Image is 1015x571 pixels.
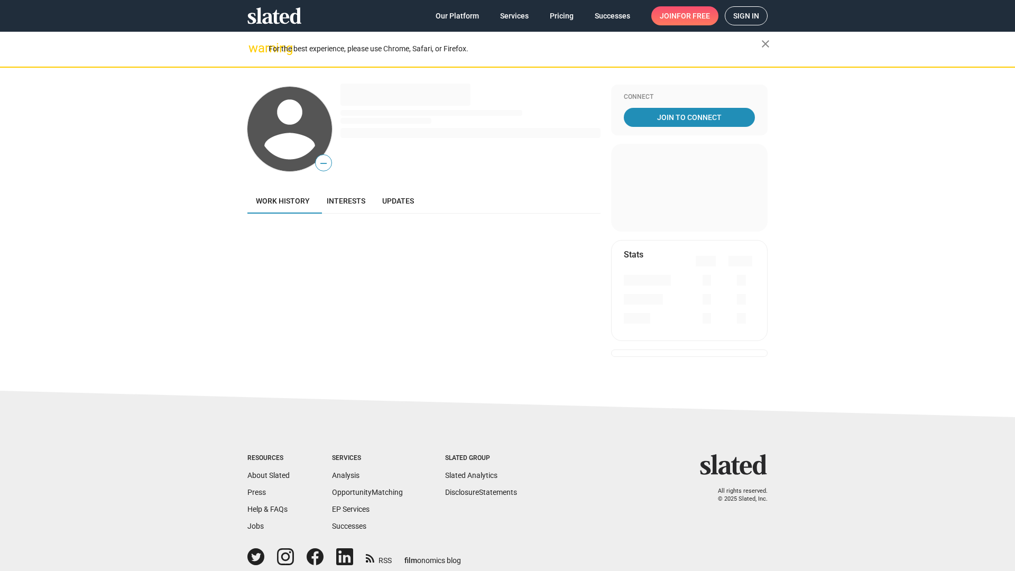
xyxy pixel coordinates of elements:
mat-icon: warning [248,42,261,54]
a: filmonomics blog [404,547,461,566]
span: Updates [382,197,414,205]
a: Pricing [541,6,582,25]
a: Joinfor free [651,6,718,25]
p: All rights reserved. © 2025 Slated, Inc. [707,487,768,503]
div: For the best experience, please use Chrome, Safari, or Firefox. [269,42,761,56]
a: Updates [374,188,422,214]
a: Successes [586,6,639,25]
a: Join To Connect [624,108,755,127]
a: Press [247,488,266,496]
a: RSS [366,549,392,566]
div: Slated Group [445,454,517,463]
span: Join [660,6,710,25]
a: Jobs [247,522,264,530]
span: for free [677,6,710,25]
a: OpportunityMatching [332,488,403,496]
div: Resources [247,454,290,463]
span: Join To Connect [626,108,753,127]
a: Sign in [725,6,768,25]
mat-card-title: Stats [624,249,643,260]
a: Analysis [332,471,359,480]
span: — [316,156,331,170]
a: Slated Analytics [445,471,497,480]
mat-icon: close [759,38,772,50]
a: Interests [318,188,374,214]
span: Successes [595,6,630,25]
span: Interests [327,197,365,205]
a: DisclosureStatements [445,488,517,496]
a: EP Services [332,505,370,513]
span: Services [500,6,529,25]
a: Our Platform [427,6,487,25]
span: Sign in [733,7,759,25]
span: film [404,556,417,565]
span: Our Platform [436,6,479,25]
div: Connect [624,93,755,102]
a: Work history [247,188,318,214]
span: Work history [256,197,310,205]
a: Help & FAQs [247,505,288,513]
a: About Slated [247,471,290,480]
a: Services [492,6,537,25]
a: Successes [332,522,366,530]
span: Pricing [550,6,574,25]
div: Services [332,454,403,463]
